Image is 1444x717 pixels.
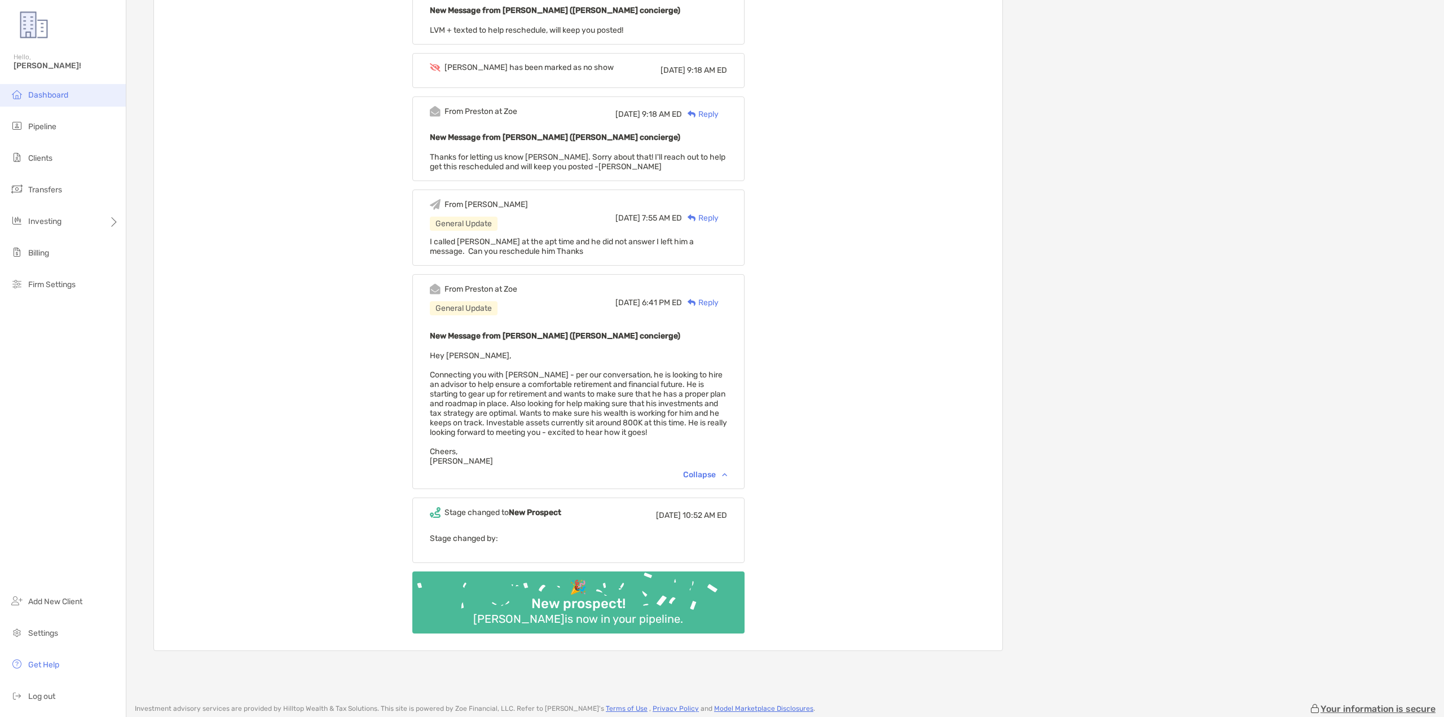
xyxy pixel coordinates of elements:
[444,63,614,72] div: [PERSON_NAME] has been marked as no show
[10,657,24,671] img: get-help icon
[606,705,648,712] a: Terms of Use
[615,213,640,223] span: [DATE]
[688,214,696,222] img: Reply icon
[28,153,52,163] span: Clients
[28,628,58,638] span: Settings
[682,212,719,224] div: Reply
[430,133,680,142] b: New Message from [PERSON_NAME] ([PERSON_NAME] concierge)
[682,297,719,309] div: Reply
[444,508,561,517] div: Stage changed to
[10,214,24,227] img: investing icon
[28,660,59,670] span: Get Help
[28,90,68,100] span: Dashboard
[444,200,528,209] div: From [PERSON_NAME]
[10,594,24,608] img: add_new_client icon
[412,571,745,624] img: Confetti
[430,152,725,171] span: Thanks for letting us know [PERSON_NAME]. Sorry about that! I'll reach out to help get this resch...
[661,65,685,75] span: [DATE]
[642,109,682,119] span: 9:18 AM ED
[10,87,24,101] img: dashboard icon
[430,25,623,35] span: LVM + texted to help reschedule, will keep you posted!
[683,511,727,520] span: 10:52 AM ED
[469,612,688,626] div: [PERSON_NAME] is now in your pipeline.
[683,470,727,480] div: Collapse
[509,508,561,517] b: New Prospect
[444,107,517,116] div: From Preston at Zoe
[653,705,699,712] a: Privacy Policy
[430,106,441,117] img: Event icon
[688,299,696,306] img: Reply icon
[430,531,727,546] p: Stage changed by:
[687,65,727,75] span: 9:18 AM ED
[688,111,696,118] img: Reply icon
[714,705,813,712] a: Model Marketplace Disclosures
[1320,703,1436,714] p: Your information is secure
[14,5,54,45] img: Zoe Logo
[642,213,682,223] span: 7:55 AM ED
[682,108,719,120] div: Reply
[430,217,498,231] div: General Update
[430,199,441,210] img: Event icon
[10,182,24,196] img: transfers icon
[14,61,119,71] span: [PERSON_NAME]!
[10,689,24,702] img: logout icon
[430,284,441,294] img: Event icon
[28,185,62,195] span: Transfers
[656,511,681,520] span: [DATE]
[10,151,24,164] img: clients icon
[28,122,56,131] span: Pipeline
[430,351,727,466] span: Hey [PERSON_NAME], Connecting you with [PERSON_NAME] - per our conversation, he is looking to hir...
[10,245,24,259] img: billing icon
[28,597,82,606] span: Add New Client
[28,217,61,226] span: Investing
[565,579,591,596] div: 🎉
[430,331,680,341] b: New Message from [PERSON_NAME] ([PERSON_NAME] concierge)
[430,63,441,72] img: Event icon
[10,277,24,291] img: firm-settings icon
[615,109,640,119] span: [DATE]
[430,6,680,15] b: New Message from [PERSON_NAME] ([PERSON_NAME] concierge)
[28,248,49,258] span: Billing
[642,298,682,307] span: 6:41 PM ED
[527,596,630,612] div: New prospect!
[10,119,24,133] img: pipeline icon
[430,237,694,256] span: I called [PERSON_NAME] at the apt time and he did not answer I left him a message. Can you resche...
[10,626,24,639] img: settings icon
[135,705,815,713] p: Investment advisory services are provided by Hilltop Wealth & Tax Solutions . This site is powere...
[722,473,727,476] img: Chevron icon
[615,298,640,307] span: [DATE]
[444,284,517,294] div: From Preston at Zoe
[28,280,76,289] span: Firm Settings
[28,692,55,701] span: Log out
[430,507,441,518] img: Event icon
[430,301,498,315] div: General Update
